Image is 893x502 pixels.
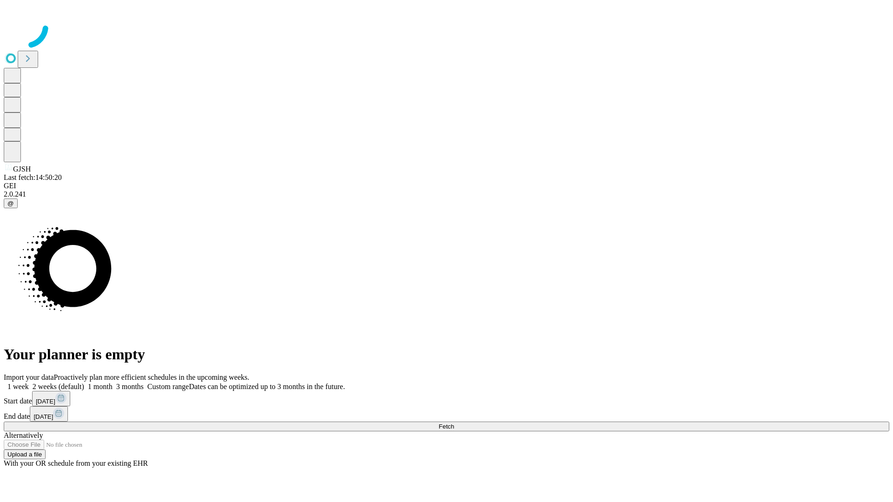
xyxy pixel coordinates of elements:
[439,423,454,430] span: Fetch
[4,422,889,431] button: Fetch
[116,383,144,390] span: 3 months
[4,391,889,406] div: Start date
[147,383,189,390] span: Custom range
[4,431,43,439] span: Alternatively
[7,383,29,390] span: 1 week
[4,198,18,208] button: @
[7,200,14,207] span: @
[189,383,345,390] span: Dates can be optimized up to 3 months in the future.
[13,165,31,173] span: GJSH
[4,459,148,467] span: With your OR schedule from your existing EHR
[4,190,889,198] div: 2.0.241
[4,346,889,363] h1: Your planner is empty
[32,391,70,406] button: [DATE]
[4,373,54,381] span: Import your data
[4,449,46,459] button: Upload a file
[30,406,68,422] button: [DATE]
[36,398,55,405] span: [DATE]
[4,182,889,190] div: GEI
[88,383,113,390] span: 1 month
[33,413,53,420] span: [DATE]
[33,383,84,390] span: 2 weeks (default)
[4,173,62,181] span: Last fetch: 14:50:20
[54,373,249,381] span: Proactively plan more efficient schedules in the upcoming weeks.
[4,406,889,422] div: End date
